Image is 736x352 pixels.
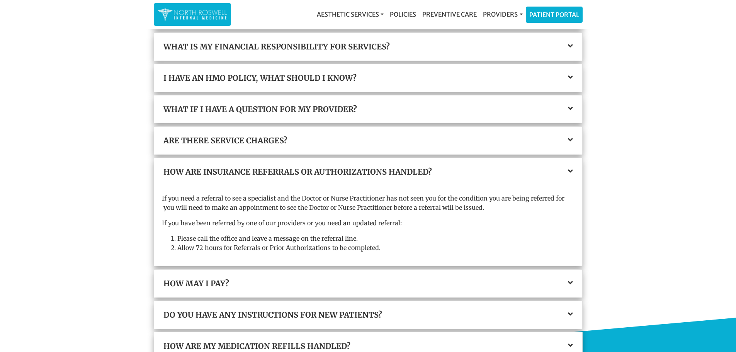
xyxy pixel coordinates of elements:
[162,194,575,212] p: If you need a referral to see a specialist and the Doctor or Nurse Practitioner has not seen you ...
[163,136,573,145] a: Are there service charges?
[163,42,573,51] a: What is my financial responsibility for services?
[163,73,573,83] a: I have an HMO policy, what should I know?
[314,7,387,22] a: Aesthetic Services
[163,167,573,177] a: How are insurance referrals or authorizations handled?
[387,7,419,22] a: Policies
[526,7,582,22] a: Patient Portal
[163,310,573,320] a: Do you have any instructions for new patients?
[163,105,573,114] a: What if I have a question for my provider?
[163,279,573,288] a: How may I pay?
[162,218,575,228] p: If you have been referred by one of our providers or you need an updated referral:
[419,7,480,22] a: Preventive Care
[480,7,525,22] a: Providers
[158,7,227,22] img: North Roswell Internal Medicine
[163,342,573,351] a: How are my medication refills handled?
[177,234,575,243] li: Please call the office and leave a message on the referral line.
[177,243,575,252] li: Allow 72 hours for Referrals or Prior Authorizations to be completed.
